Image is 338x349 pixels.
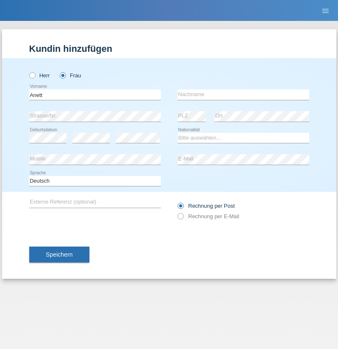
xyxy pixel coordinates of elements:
label: Frau [60,72,81,79]
input: Frau [60,72,65,78]
input: Rechnung per Post [178,203,183,213]
label: Herr [29,72,50,79]
label: Rechnung per E-Mail [178,213,239,219]
span: Speichern [46,251,73,258]
input: Rechnung per E-Mail [178,213,183,224]
a: menu [317,8,334,13]
button: Speichern [29,247,89,262]
i: menu [321,7,330,15]
h1: Kundin hinzufügen [29,43,309,54]
label: Rechnung per Post [178,203,235,209]
input: Herr [29,72,35,78]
